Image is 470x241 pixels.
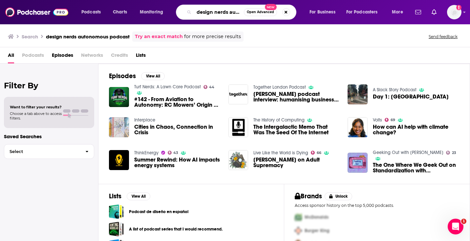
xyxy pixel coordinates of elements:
img: User Profile [447,5,461,19]
a: Summer Rewind: How AI impacts energy systems [134,157,221,168]
input: Search podcasts, credits, & more... [194,7,244,17]
a: Show notifications dropdown [429,7,439,18]
a: Volts [373,117,382,123]
p: Saved Searches [4,133,94,140]
img: Carla on Adult Supremacy [228,150,248,170]
button: Show profile menu [447,5,461,19]
iframe: Intercom live chat [448,219,463,234]
a: 69 [385,118,395,122]
span: Cities in Chaos, Connection in Crisis [134,124,221,135]
span: Networks [81,50,103,63]
img: How can AI help with climate change? [348,117,368,137]
img: #142 - From Aviation to Autonomy: RC Mowers’ Origin & Future [109,87,129,107]
a: ListsView All [109,192,150,200]
a: 44 [203,85,215,89]
span: Open Advanced [247,11,274,14]
span: 43 [173,151,178,154]
svg: Add a profile image [456,5,461,10]
a: Lists [136,50,146,63]
img: Podchaser - Follow, Share and Rate Podcasts [5,6,68,18]
span: for more precise results [184,33,241,40]
span: For Business [310,8,335,17]
span: Day 1: [GEOGRAPHIC_DATA] [373,94,449,99]
span: 44 [209,86,214,89]
img: The One Where We Geek Out on Standardization with Doug Ramirez [348,153,368,173]
div: Search podcasts, credits, & more... [182,5,303,20]
a: Episodes [52,50,73,63]
button: Unlock [325,192,352,200]
span: All [8,50,14,63]
button: Open AdvancedNew [244,8,277,16]
a: Turf Nerds: A Lawn Care Podcast [134,84,201,90]
a: 43 [168,151,179,155]
a: 66 [311,151,321,155]
a: Together London Podcast [253,84,306,90]
span: Want to filter your results? [10,105,62,109]
img: Summer Rewind: How AI impacts energy systems [109,150,129,170]
span: Burger King [305,228,330,233]
button: open menu [305,7,344,17]
a: Podcast de diseño en español [129,208,188,215]
span: 23 [452,151,456,154]
a: EpisodesView All [109,72,165,80]
a: #142 - From Aviation to Autonomy: RC Mowers’ Origin & Future [134,97,221,108]
span: New [265,4,277,10]
h3: design nerds autonomous podcast [46,33,130,40]
h2: Episodes [109,72,136,80]
img: The Intergalactic Memo That Was The Seed Of The Internet [228,117,248,137]
span: Choose a tab above to access filters. [10,111,62,120]
img: Cities in Chaos, Connection in Crisis [109,117,129,137]
button: open menu [77,7,109,17]
button: open menu [387,7,411,17]
a: The One Where We Geek Out on Standardization with Doug Ramirez [373,162,459,173]
a: How can AI help with climate change? [373,124,459,135]
span: 66 [317,151,321,154]
button: open menu [135,7,172,17]
a: The History of Computing [253,117,305,123]
a: Show notifications dropdown [413,7,424,18]
a: A Slack Story Podcast [373,87,417,93]
a: Live Like the World is Dying [253,150,308,156]
span: [PERSON_NAME] podcast interview: humanising business and finding your people [253,91,340,102]
span: More [392,8,403,17]
a: 23 [446,151,456,155]
button: Send feedback [427,34,459,39]
span: The One Where We Geek Out on Standardization with [PERSON_NAME] [373,162,459,173]
a: Day 1: San Francisco [348,84,368,104]
img: First Pro Logo [292,210,305,224]
span: 69 [391,119,395,121]
a: Charts [109,7,131,17]
p: Access sponsor history on the top 5,000 podcasts. [295,203,459,208]
button: open menu [342,7,387,17]
img: Lee Bryant podcast interview: humanising business and finding your people [228,84,248,104]
span: [PERSON_NAME] on Adult Supremacy [253,157,340,168]
a: Interplace [134,117,155,123]
a: The Intergalactic Memo That Was The Seed Of The Internet [253,124,340,135]
button: View All [141,72,165,80]
h2: Filter By [4,81,94,90]
span: Credits [111,50,128,63]
h3: Search [22,33,38,40]
span: Select [4,149,80,154]
a: A list of podcast series that I would recommend. [109,222,124,236]
a: A list of podcast series that I would recommend. [129,226,223,233]
h2: Brands [295,192,322,200]
a: Carla on Adult Supremacy [253,157,340,168]
h2: Lists [109,192,121,200]
button: View All [127,192,150,200]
